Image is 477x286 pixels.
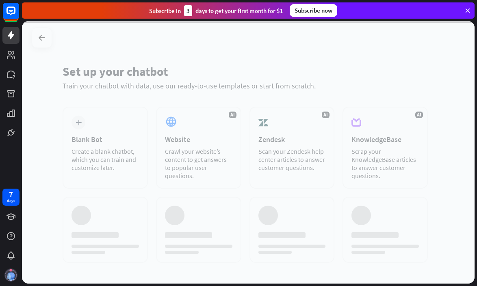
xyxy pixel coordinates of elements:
div: 3 [184,5,192,16]
div: Subscribe now [290,4,337,17]
div: days [7,198,15,204]
div: 7 [9,191,13,198]
div: Subscribe in days to get your first month for $1 [149,5,283,16]
a: 7 days [2,189,20,206]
